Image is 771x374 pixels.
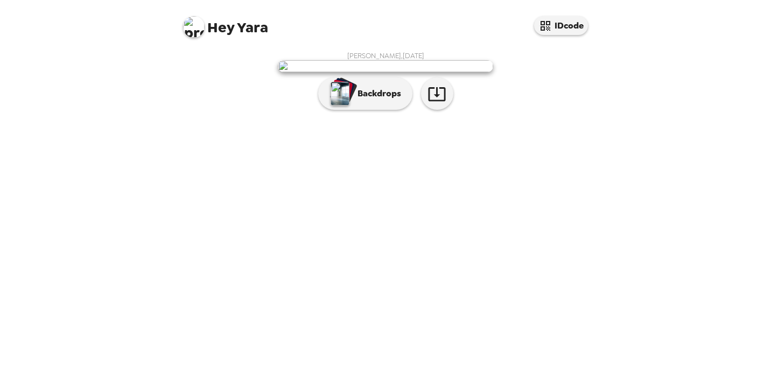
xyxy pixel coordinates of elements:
[534,16,588,35] button: IDcode
[183,11,268,35] span: Yara
[347,51,424,60] span: [PERSON_NAME] , [DATE]
[318,77,412,110] button: Backdrops
[207,18,234,37] span: Hey
[278,60,493,72] img: user
[183,16,205,38] img: profile pic
[352,87,401,100] p: Backdrops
